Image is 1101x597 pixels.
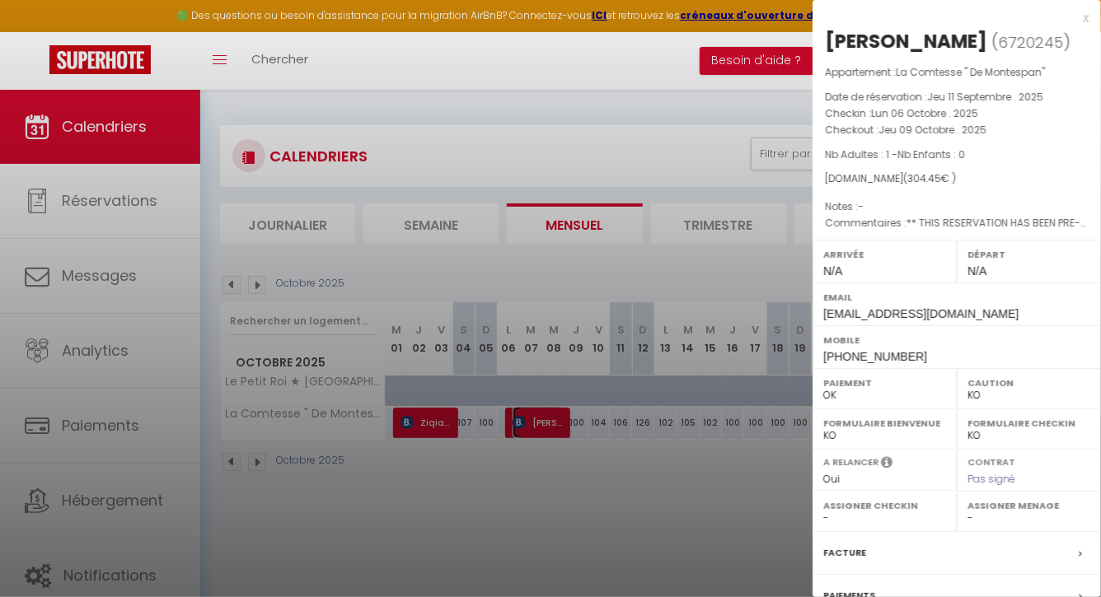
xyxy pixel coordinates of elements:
[823,246,946,263] label: Arrivée
[967,472,1015,486] span: Pas signé
[871,106,978,120] span: Lun 06 Octobre . 2025
[823,289,1090,305] label: Email
[825,89,1089,105] p: Date de réservation :
[825,122,1089,138] p: Checkout :
[897,147,965,161] span: Nb Enfants : 0
[967,455,1015,466] label: Contrat
[825,147,965,161] span: Nb Adultes : 1 -
[881,455,893,473] i: Sélectionner OUI si vous souhaiter envoyer les séquences de messages post-checkout
[903,171,956,185] span: ( € )
[967,375,1090,391] label: Caution
[13,7,63,56] button: Ouvrir le widget de chat LiveChat
[823,415,946,431] label: Formulaire Bienvenue
[825,64,1089,81] p: Appartement :
[878,123,986,137] span: Jeu 09 Octobre . 2025
[991,30,1071,54] span: ( )
[823,264,842,278] span: N/A
[823,455,878,469] label: A relancer
[967,264,986,278] span: N/A
[967,415,1090,431] label: Formulaire Checkin
[825,105,1089,122] p: Checkin :
[823,375,946,391] label: Paiement
[825,171,1089,187] div: [DOMAIN_NAME]
[825,28,987,54] div: [PERSON_NAME]
[823,350,927,363] span: [PHONE_NUMBER]
[823,497,946,514] label: Assigner Checkin
[813,8,1089,28] div: x
[825,198,1089,215] p: Notes :
[927,90,1043,104] span: Jeu 11 Septembre . 2025
[823,332,1090,348] label: Mobile
[858,199,864,213] span: -
[998,32,1063,53] span: 6720245
[907,171,941,185] span: 304.45
[825,215,1089,231] p: Commentaires :
[896,65,1045,79] span: La Comtesse " De Montespan"
[967,246,1090,263] label: Départ
[967,497,1090,514] label: Assigner Menage
[823,307,1019,320] span: [EMAIL_ADDRESS][DOMAIN_NAME]
[823,544,866,562] label: Facture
